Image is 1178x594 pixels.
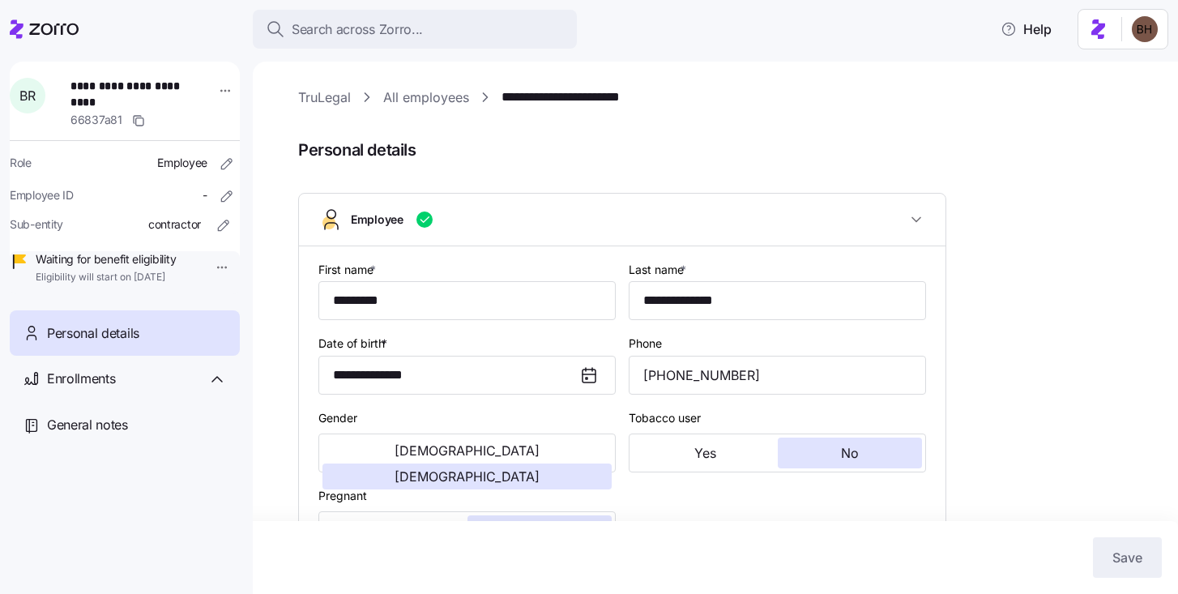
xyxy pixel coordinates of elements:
span: No [841,447,859,459]
span: Employee [351,212,403,228]
span: B R [19,89,35,102]
span: General notes [47,415,128,435]
button: Search across Zorro... [253,10,577,49]
label: Date of birth [318,335,391,353]
span: Sub-entity [10,216,63,233]
span: [DEMOGRAPHIC_DATA] [395,470,540,483]
span: Enrollments [47,369,115,389]
a: TruLegal [298,88,351,108]
label: Last name [629,261,689,279]
label: Pregnant [318,487,367,505]
label: First name [318,261,379,279]
button: Save [1093,537,1162,578]
label: Tobacco user [629,409,701,427]
button: Help [988,13,1065,45]
span: contractor [148,216,201,233]
span: Employee [157,155,207,171]
span: Help [1001,19,1052,39]
img: c3c218ad70e66eeb89914ccc98a2927c [1132,16,1158,42]
span: Role [10,155,32,171]
span: Employee ID [10,187,74,203]
span: Yes [694,447,716,459]
span: Waiting for benefit eligibility [36,251,176,267]
span: Save [1112,548,1142,567]
span: [DEMOGRAPHIC_DATA] [395,444,540,457]
label: Phone [629,335,662,353]
span: Search across Zorro... [292,19,423,40]
button: Employee [299,194,945,246]
input: Phone [629,356,926,395]
span: Personal details [298,137,1155,164]
a: All employees [383,88,469,108]
span: Personal details [47,323,139,344]
span: - [203,187,207,203]
span: 66837a81 [70,112,122,128]
label: Gender [318,409,357,427]
span: Eligibility will start on [DATE] [36,271,176,284]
